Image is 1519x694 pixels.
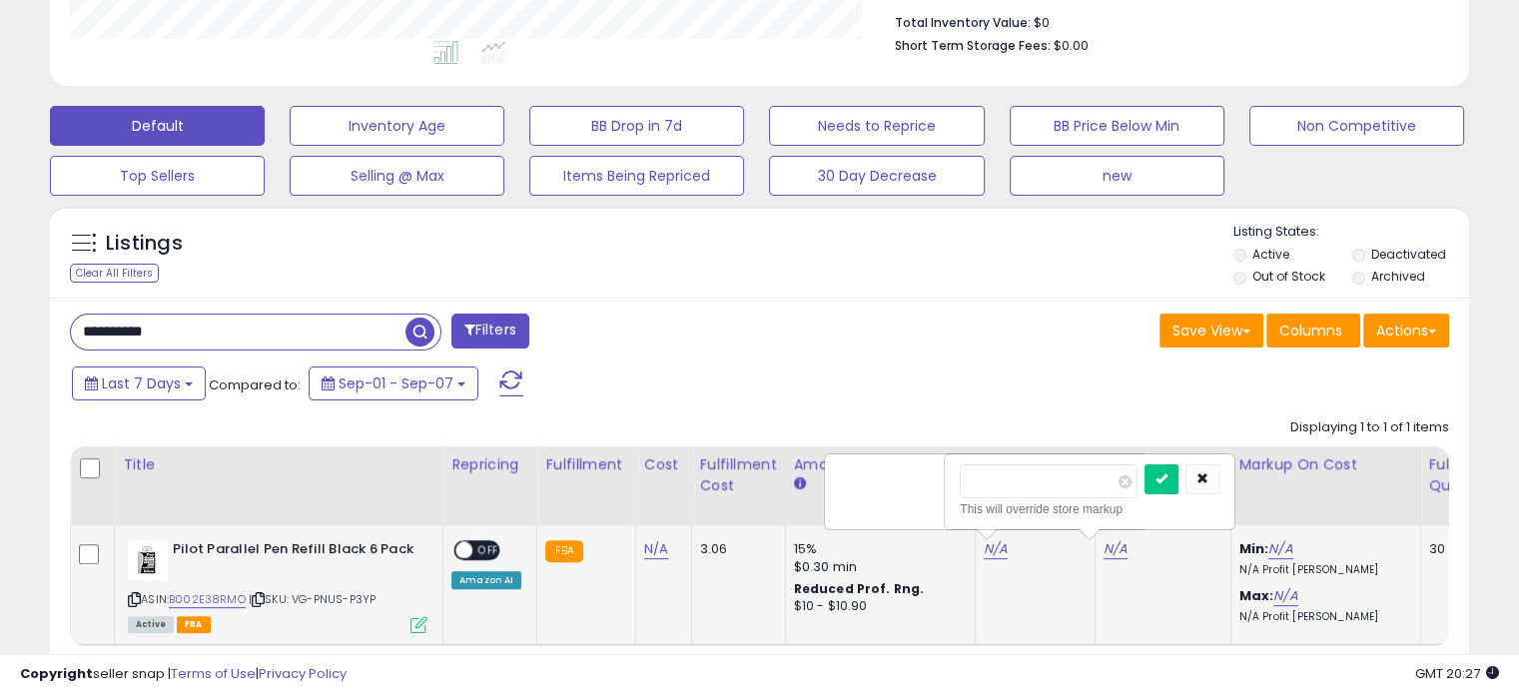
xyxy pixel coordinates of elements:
span: $0.00 [1054,36,1089,55]
div: Amazon AI [451,571,521,589]
div: Displaying 1 to 1 of 1 items [1290,418,1449,437]
button: Non Competitive [1249,106,1464,146]
span: FBA [177,616,211,633]
button: BB Price Below Min [1010,106,1224,146]
button: Items Being Repriced [529,156,744,196]
a: N/A [1104,539,1128,559]
a: N/A [1273,586,1297,606]
a: Terms of Use [171,664,256,683]
button: Selling @ Max [290,156,504,196]
div: Title [123,454,434,475]
b: Short Term Storage Fees: [895,37,1051,54]
p: N/A Profit [PERSON_NAME] [1239,610,1405,624]
button: Needs to Reprice [769,106,984,146]
span: 2025-09-15 20:27 GMT [1415,664,1499,683]
button: Inventory Age [290,106,504,146]
label: Archived [1370,268,1424,285]
span: Sep-01 - Sep-07 [339,373,453,393]
button: BB Drop in 7d [529,106,744,146]
span: | SKU: VG-PNUS-P3YP [249,591,376,607]
div: Fulfillable Quantity [1429,454,1498,496]
div: 3.06 [700,540,770,558]
div: This will override store markup [960,499,1219,519]
div: ASIN: [128,540,427,631]
b: Total Inventory Value: [895,14,1031,31]
label: Out of Stock [1252,268,1325,285]
div: Cost [644,454,683,475]
strong: Copyright [20,664,93,683]
label: Deactivated [1370,246,1445,263]
div: seller snap | | [20,665,347,684]
a: N/A [984,539,1008,559]
button: Save View [1159,314,1263,347]
p: N/A Profit [PERSON_NAME] [1239,563,1405,577]
button: new [1010,156,1224,196]
b: Pilot Parallel Pen Refill Black 6 Pack [173,540,415,564]
span: Columns [1279,321,1342,341]
a: N/A [1268,539,1292,559]
button: 30 Day Decrease [769,156,984,196]
div: 30 [1429,540,1491,558]
img: 41ZZo5xFAKL._SL40_.jpg [128,540,168,580]
th: The percentage added to the cost of goods (COGS) that forms the calculator for Min & Max prices. [1230,446,1420,525]
button: Columns [1266,314,1360,347]
p: Listing States: [1233,223,1469,242]
a: Privacy Policy [259,664,347,683]
button: Filters [451,314,529,348]
button: Top Sellers [50,156,265,196]
div: Fulfillment [545,454,626,475]
b: Reduced Prof. Rng. [794,580,925,597]
b: Max: [1239,586,1274,605]
span: OFF [472,542,504,559]
button: Actions [1363,314,1449,347]
li: $0 [895,9,1434,33]
div: $10 - $10.90 [794,598,960,615]
h5: Listings [106,230,183,258]
small: FBA [545,540,582,562]
div: Amazon Fees [794,454,967,475]
label: Active [1252,246,1289,263]
div: Clear All Filters [70,264,159,283]
a: B002E38RMO [169,591,246,608]
span: All listings currently available for purchase on Amazon [128,616,174,633]
div: Fulfillment Cost [700,454,777,496]
div: Repricing [451,454,528,475]
button: Default [50,106,265,146]
a: N/A [644,539,668,559]
div: $0.30 min [794,558,960,576]
div: 15% [794,540,960,558]
small: Amazon Fees. [794,475,806,493]
span: Last 7 Days [102,373,181,393]
button: Sep-01 - Sep-07 [309,366,478,400]
button: Last 7 Days [72,366,206,400]
span: Compared to: [209,375,301,394]
div: Markup on Cost [1239,454,1412,475]
b: Min: [1239,539,1269,558]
